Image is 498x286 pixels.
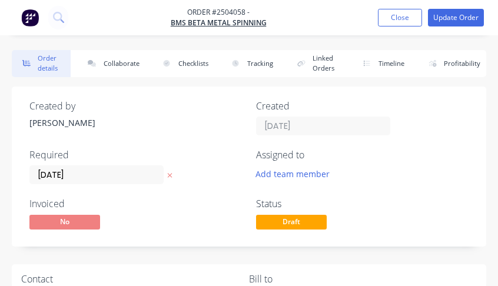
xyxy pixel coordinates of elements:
a: BMS Beta Metal Spinning [171,18,267,28]
div: Bill to [249,274,477,285]
div: [PERSON_NAME] [29,117,242,129]
span: Order #2504058 - [171,7,267,18]
div: Created [256,101,469,112]
button: Update Order [428,9,484,26]
div: Status [256,198,469,209]
div: Invoiced [29,198,242,209]
div: Created by [29,101,242,112]
div: Required [29,149,242,161]
button: Close [378,9,422,26]
button: Linked Orders [287,50,346,77]
span: No [29,215,100,230]
div: Contact [21,274,249,285]
button: Profitability [418,50,486,77]
span: Draft [256,215,327,230]
img: Factory [21,9,39,26]
button: Timeline [353,50,411,77]
button: Order details [12,50,71,77]
button: Checklists [152,50,214,77]
div: Assigned to [256,149,469,161]
button: Add team member [250,165,336,181]
button: Add team member [256,165,336,181]
button: Collaborate [78,50,145,77]
button: Tracking [221,50,280,77]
